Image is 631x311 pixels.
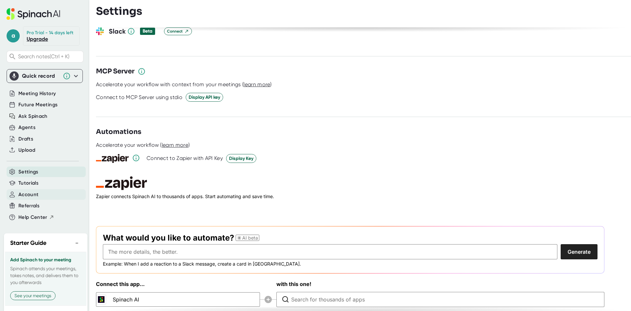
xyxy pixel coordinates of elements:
[18,124,35,131] button: Agents
[18,214,47,221] span: Help Center
[229,155,253,162] span: Display Key
[96,142,190,148] div: Accelerate your workflow ( )
[18,179,38,187] button: Tutorials
[7,29,20,42] span: a
[18,113,48,120] button: Ask Spinach
[18,101,58,109] button: Future Meetings
[27,36,48,42] a: Upgrade
[18,168,38,176] button: Settings
[96,81,272,88] div: Accelerate your workflow with context from your meetings ( )
[143,28,152,34] div: Beta
[18,202,39,210] button: Referrals
[226,154,256,163] button: Display Key
[96,127,141,137] h3: Automations
[244,81,270,88] span: learn more
[167,28,189,34] span: Connect
[18,53,82,60] span: Search notes (Ctrl + K)
[164,27,192,35] button: Connect
[189,94,220,101] span: Display API key
[96,94,182,101] div: Connect to MCP Server using stdio
[18,135,33,143] button: Drafts
[186,93,223,102] button: Display API key
[18,191,38,198] button: Account
[10,69,80,83] div: Quick record
[96,66,134,76] h3: MCP Server
[22,73,59,79] div: Quick record
[18,90,56,97] button: Meeting History
[96,5,142,17] h3: Settings
[18,214,54,221] button: Help Center
[27,30,73,36] div: Pro Trial - 14 days left
[10,257,81,263] h3: Add Spinach to your meeting
[10,239,46,247] h2: Starter Guide
[73,238,81,248] button: −
[109,26,159,36] h3: Slack
[10,291,56,300] button: See your meetings
[10,265,81,286] p: Spinach attends your meetings, takes notes, and delivers them to you afterwards
[147,155,223,162] div: Connect to Zapier with API Key
[18,146,35,154] button: Upload
[162,142,188,148] span: learn more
